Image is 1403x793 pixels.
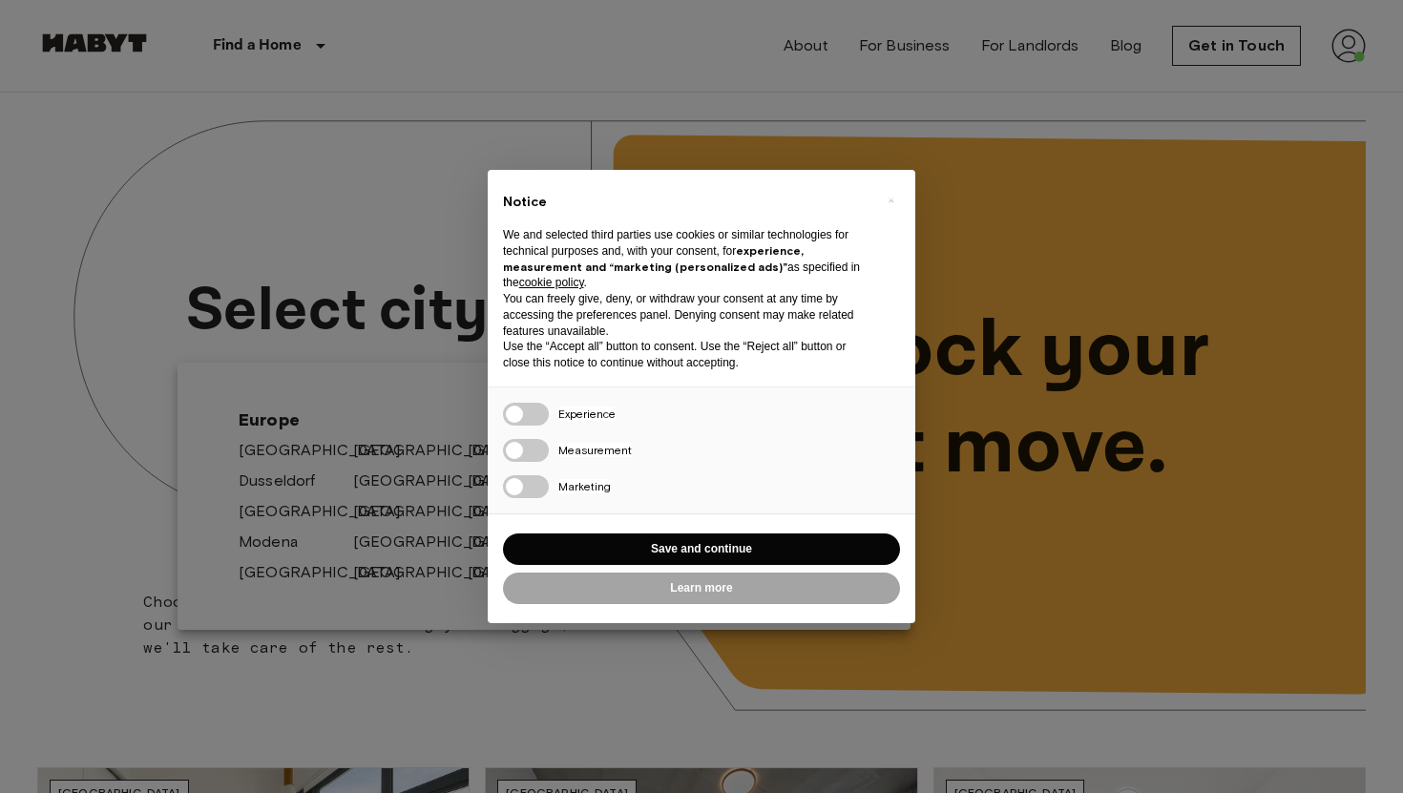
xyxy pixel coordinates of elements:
strong: experience, measurement and “marketing (personalized ads)” [503,243,804,274]
span: Marketing [558,479,611,493]
p: You can freely give, deny, or withdraw your consent at any time by accessing the preferences pane... [503,291,869,339]
span: Measurement [558,443,632,457]
button: Close this notice [875,185,906,216]
p: We and selected third parties use cookies or similar technologies for technical purposes and, wit... [503,227,869,291]
button: Learn more [503,573,900,604]
h2: Notice [503,193,869,212]
a: cookie policy [519,276,584,289]
span: Experience [558,407,616,421]
p: Use the “Accept all” button to consent. Use the “Reject all” button or close this notice to conti... [503,339,869,371]
button: Save and continue [503,533,900,565]
span: × [888,189,894,212]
